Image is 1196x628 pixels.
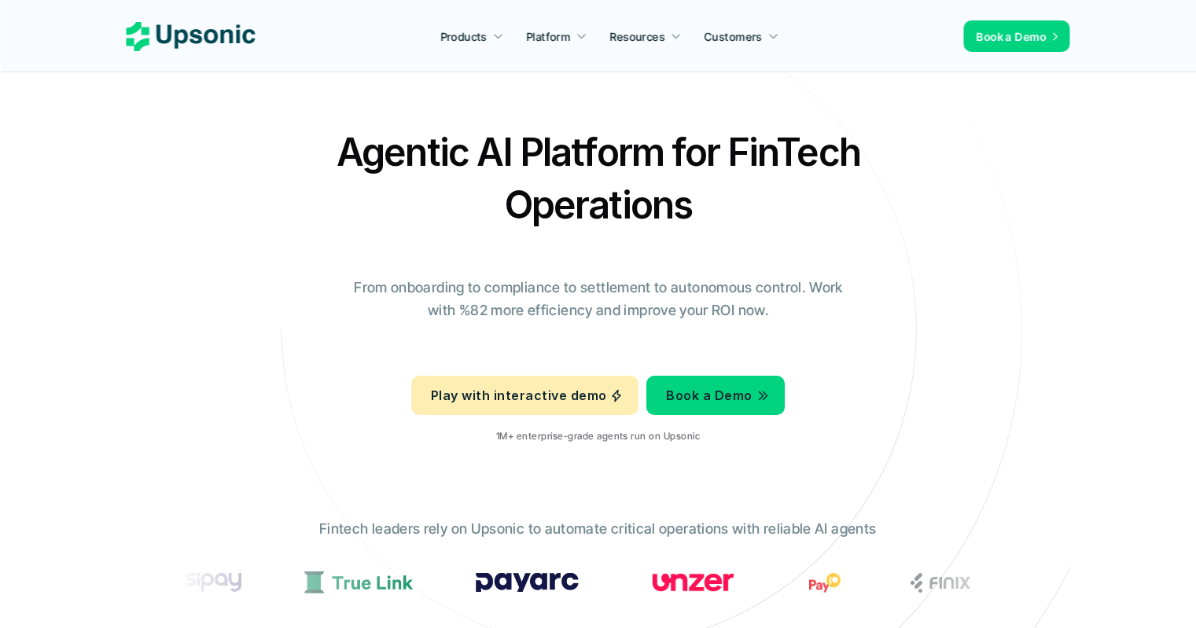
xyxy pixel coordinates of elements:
p: Customers [705,28,763,45]
p: Book a Demo [667,384,753,407]
p: Play with interactive demo [431,384,606,407]
p: From onboarding to compliance to settlement to autonomous control. Work with %82 more efficiency ... [343,277,854,322]
a: Book a Demo [964,20,1070,52]
h2: Agentic AI Platform for FinTech Operations [323,126,874,231]
a: Products [431,22,513,50]
p: Products [440,28,487,45]
p: Resources [610,28,665,45]
p: Fintech leaders rely on Upsonic to automate critical operations with reliable AI agents [319,518,876,541]
p: Platform [526,28,570,45]
p: 1M+ enterprise-grade agents run on Upsonic [496,431,700,442]
p: Book a Demo [977,28,1047,45]
a: Play with interactive demo [411,376,638,415]
a: Book a Demo [647,376,785,415]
